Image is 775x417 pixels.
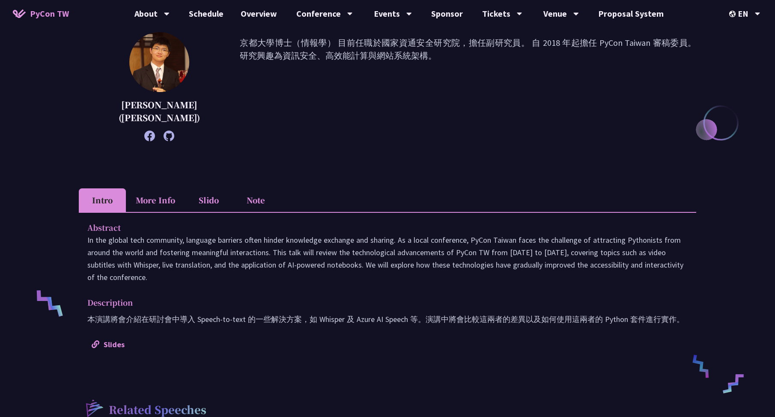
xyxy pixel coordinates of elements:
img: 李昱勳 (Yu-Hsun Lee) [129,32,189,92]
p: 本演講將會介紹在研討會中導入 Speech-to-text 的一些解決方案，如 Whisper 及 Azure AI Speech 等。演講中將會比較這兩者的差異以及如何使用這兩者的 Pytho... [87,313,688,325]
p: [PERSON_NAME] ([PERSON_NAME]) [100,98,218,124]
img: Locale Icon [729,11,738,17]
p: Description [87,296,671,309]
li: More Info [126,188,185,212]
p: Abstract [87,221,671,234]
li: Intro [79,188,126,212]
img: Home icon of PyCon TW 2025 [13,9,26,18]
a: Slides [92,340,125,349]
p: In the global tech community, language barriers often hinder knowledge exchange and sharing. As a... [87,234,688,283]
span: PyCon TW [30,7,69,20]
li: Slido [185,188,232,212]
li: Note [232,188,279,212]
p: 京都大學博士（情報學） 目前任職於國家資通安全研究院，擔任副研究員。 自 2018 年起擔任 PyCon Taiwan 審稿委員。 研究興趣為資訊安全、高效能計算與網站系統架構。 [240,36,696,137]
a: PyCon TW [4,3,77,24]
